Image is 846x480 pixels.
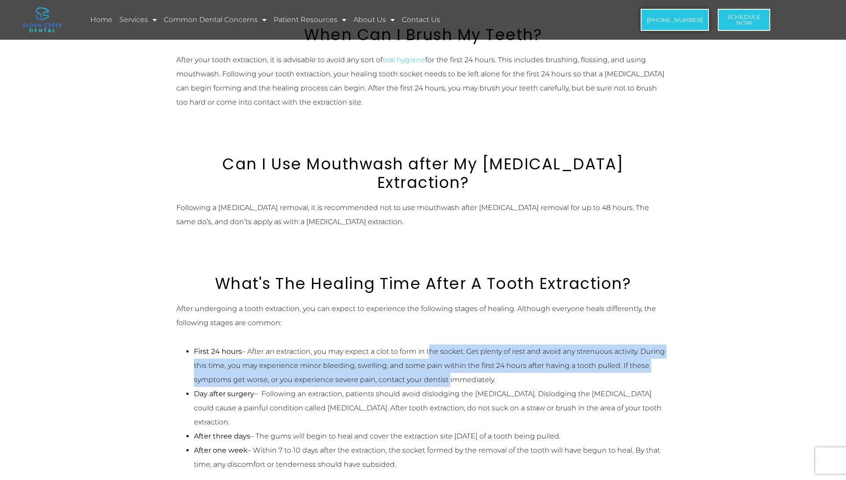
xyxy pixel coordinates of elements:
[272,10,348,30] a: Patient Resources
[194,390,254,398] strong: Day after surgery
[194,443,670,472] li: – Within 7 to 10 days after the extraction, the socket formed by the removal of the tooth will ha...
[89,10,582,30] nav: Menu
[118,10,158,30] a: Services
[194,432,250,440] strong: After three days
[401,10,442,30] a: Contact Us
[382,56,425,64] a: oral hygiene
[176,201,670,229] p: Following a [MEDICAL_DATA] removal, it is recommended not to use mouthwash after [MEDICAL_DATA] r...
[727,14,761,26] span: Schedule Now
[176,274,670,293] h2: What's The Healing Time After A Tooth Extraction?
[176,155,670,192] h2: Can I Use Mouthwash after My [MEDICAL_DATA] Extraction?
[641,9,709,31] a: [PHONE_NUMBER]
[22,7,62,32] img: logo
[647,17,703,23] span: [PHONE_NUMBER]
[718,9,770,31] a: ScheduleNow
[194,429,670,443] li: – The gums will begin to heal and cover the extraction site [DATE] of a tooth being pulled.
[194,347,242,356] strong: First 24 hours
[176,26,670,44] h2: When Can I Brush My Teeth?
[163,10,268,30] a: Common Dental Concerns
[194,345,670,387] li: – After an extraction, you may expect a clot to form in the socket. Get plenty of rest and avoid ...
[194,446,248,454] strong: After one week
[176,302,670,330] p: After undergoing a tooth extraction, you can expect to experience the following stages of healing...
[176,53,670,109] p: After your tooth extraction, it is advisable to avoid any sort of for the first 24 hours. This in...
[194,387,670,429] li: – Following an extraction, patients should avoid dislodging the [MEDICAL_DATA]. Dislodging the [M...
[89,10,114,30] a: Home
[352,10,396,30] a: About Us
